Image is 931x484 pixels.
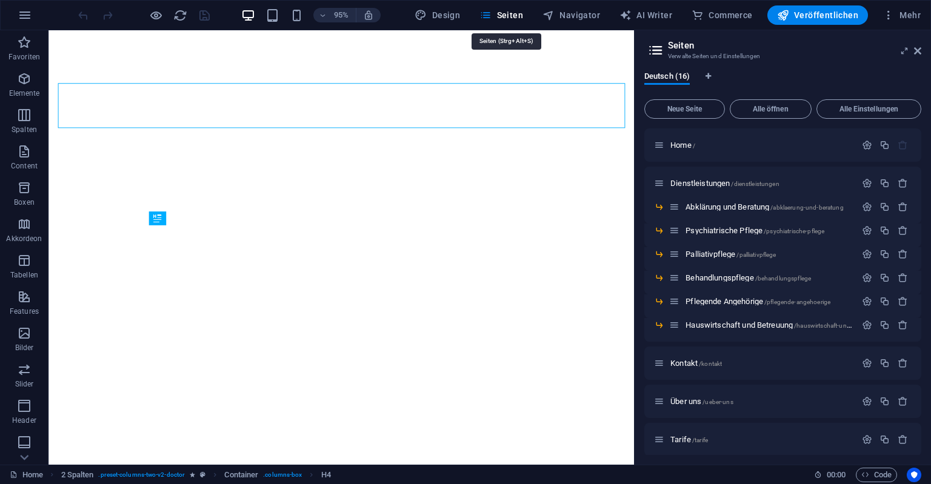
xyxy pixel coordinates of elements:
[879,358,890,368] div: Duplizieren
[822,105,916,113] span: Alle Einstellungen
[668,51,897,62] h3: Verwalte Seiten und Einstellungen
[764,299,830,305] span: /pflegende-angehoerige
[682,250,856,258] div: Palliativpflege/palliativpflege
[321,468,331,482] span: Klick zum Auswählen. Doppelklick zum Bearbeiten
[682,203,856,211] div: Abklärung und Beratung/abklaerung-und-beratung
[650,105,719,113] span: Neue Seite
[615,5,677,25] button: AI Writer
[173,8,187,22] button: reload
[686,273,811,282] span: Klick, um Seite zu öffnen
[730,99,812,119] button: Alle öffnen
[879,396,890,406] div: Duplizieren
[670,435,708,444] span: Klick, um Seite zu öffnen
[11,161,38,171] p: Content
[879,320,890,330] div: Duplizieren
[190,471,195,478] i: Element enthält eine Animation
[687,5,758,25] button: Commerce
[898,202,908,212] div: Entfernen
[667,141,856,149] div: Home/
[682,227,856,234] div: Psychiatrische Pflege/psychiatrische-pflege
[61,468,94,482] span: Klick zum Auswählen. Doppelklick zum Bearbeiten
[12,416,36,425] p: Header
[263,468,302,482] span: . columns-box
[699,360,722,367] span: /kontakt
[879,296,890,307] div: Duplizieren
[862,396,872,406] div: Einstellungen
[879,273,890,283] div: Duplizieren
[670,359,722,368] span: Klick, um Seite zu öffnen
[736,251,776,258] span: /palliativpflege
[898,249,908,259] div: Entfernen
[764,228,824,234] span: /psychiatrische-pflege
[644,69,690,86] span: Deutsch (16)
[862,202,872,212] div: Einstellungen
[670,141,695,150] span: Klick, um Seite zu öffnen
[10,307,39,316] p: Features
[814,468,846,482] h6: Session-Zeit
[10,270,38,280] p: Tabellen
[879,434,890,445] div: Duplizieren
[538,5,605,25] button: Navigator
[479,9,523,21] span: Seiten
[12,125,37,134] p: Spalten
[14,197,35,207] p: Boxen
[862,296,872,307] div: Einstellungen
[898,178,908,188] div: Entfernen
[898,296,908,307] div: Entfernen
[827,468,846,482] span: 00 00
[898,396,908,406] div: Entfernen
[682,297,856,305] div: Pflegende Angehörige/pflegende-angehoerige
[667,359,856,367] div: Kontakt/kontakt
[682,321,856,329] div: Hauswirtschaft und Betreuung/hauswirtschaft-und-betreuung
[15,343,34,353] p: Bilder
[686,320,881,330] span: Klick, um Seite zu öffnen
[644,99,725,119] button: Neue Seite
[767,5,868,25] button: Veröffentlichen
[10,468,43,482] a: Klick, um Auswahl aufzuheben. Doppelklick öffnet Seitenverwaltung
[686,226,824,235] span: Klick, um Seite zu öffnen
[835,470,837,479] span: :
[862,140,872,150] div: Einstellungen
[693,142,695,149] span: /
[542,9,600,21] span: Navigator
[862,320,872,330] div: Einstellungen
[898,358,908,368] div: Entfernen
[856,468,897,482] button: Code
[731,181,779,187] span: /dienstleistungen
[670,179,779,188] span: Klick, um Seite zu öffnen
[8,52,40,62] p: Favoriten
[670,397,733,406] span: Klick, um Seite zu öffnen
[898,140,908,150] div: Die Startseite kann nicht gelöscht werden
[755,275,812,282] span: /behandlungspflege
[667,436,856,443] div: Tarife/tarife
[667,179,856,187] div: Dienstleistungen/dienstleistungen
[363,10,374,21] i: Bei Größenänderung Zoomstufe automatisch an das gewählte Gerät anpassen.
[777,9,858,21] span: Veröffentlichen
[148,8,163,22] button: Klicke hier, um den Vorschau-Modus zu verlassen
[879,202,890,212] div: Duplizieren
[702,399,733,405] span: /ueber-uns
[644,71,921,94] div: Sprachen-Tabs
[898,434,908,445] div: Entfernen
[686,297,830,306] span: Klick, um Seite zu öffnen
[879,249,890,259] div: Duplizieren
[410,5,465,25] button: Design
[816,99,921,119] button: Alle Einstellungen
[313,8,356,22] button: 95%
[682,274,856,282] div: Behandlungspflege/behandlungspflege
[475,5,528,25] button: Seiten
[735,105,806,113] span: Alle öffnen
[898,273,908,283] div: Entfernen
[61,468,331,482] nav: breadcrumb
[410,5,465,25] div: Design (Strg+Alt+Y)
[6,234,42,244] p: Akkordeon
[619,9,672,21] span: AI Writer
[861,468,892,482] span: Code
[907,468,921,482] button: Usercentrics
[686,202,843,211] span: Klick, um Seite zu öffnen
[878,5,926,25] button: Mehr
[794,322,881,329] span: /hauswirtschaft-und-betreuung
[862,273,872,283] div: Einstellungen
[686,250,776,259] span: Klick, um Seite zu öffnen
[692,9,753,21] span: Commerce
